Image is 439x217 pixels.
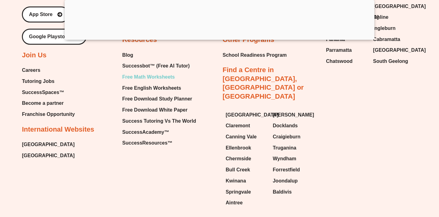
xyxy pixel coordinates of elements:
a: Chatswood [326,57,367,66]
a: Become a partner [22,99,75,108]
a: Free Download Study Planner [122,94,196,104]
a: Baldivis [273,187,314,197]
iframe: Chat Widget [333,147,439,217]
a: [GEOGRAPHIC_DATA] [22,140,75,149]
a: SuccessResources™ [122,138,196,148]
a: Claremont [226,121,267,130]
span: Parramatta [326,46,352,55]
a: SuccessAcademy™ [122,128,196,137]
a: Blog [122,51,196,60]
span: Free Download Study Planner [122,94,192,104]
a: Google Playstore [22,29,87,45]
span: Free Download White Paper [122,105,188,115]
a: South Geelong [373,57,414,66]
span: Kwinana [226,176,246,186]
span: Craigieburn [273,132,301,141]
h2: Resources [122,35,157,44]
span: Blog [122,51,133,60]
span: Careers [22,66,40,75]
a: [GEOGRAPHIC_DATA] [373,2,414,11]
span: Online [373,13,388,22]
a: Truganina [273,143,314,153]
span: Tutoring Jobs [22,77,54,86]
span: Free English Worksheets [122,84,181,93]
span: SuccessResources™ [122,138,173,148]
span: Chatswood [326,57,352,66]
a: Find a Centre in [GEOGRAPHIC_DATA], [GEOGRAPHIC_DATA] or [GEOGRAPHIC_DATA] [223,66,304,100]
a: Online [373,13,414,22]
a: Joondalup [273,176,314,186]
span: Successbot™ (Free AI Tutor) [122,61,190,71]
span: Truganina [273,143,296,153]
a: Free Math Worksheets [122,72,196,82]
a: Chermside [226,154,267,163]
a: Springvale [226,187,267,197]
a: Forrestfield [273,165,314,174]
span: Canning Vale [226,132,256,141]
span: App Store [29,12,52,17]
span: Ellenbrook [226,143,251,153]
span: Google Playstore [29,34,70,39]
span: Free Math Worksheets [122,72,175,82]
a: Craigieburn [273,132,314,141]
span: [GEOGRAPHIC_DATA] [373,2,426,11]
span: Baldivis [273,187,292,197]
a: Free Download White Paper [122,105,196,115]
a: SuccessSpaces™ [22,88,75,97]
h2: Join Us [22,51,46,60]
a: Free English Worksheets [122,84,196,93]
a: Ellenbrook [226,143,267,153]
span: [GEOGRAPHIC_DATA] [373,46,426,55]
span: SuccessSpaces™ [22,88,64,97]
a: Successbot™ (Free AI Tutor) [122,61,196,71]
span: Forrestfield [273,165,300,174]
a: Bull Creek [226,165,267,174]
a: Kwinana [226,176,267,186]
a: Parramatta [326,46,367,55]
a: Careers [22,66,75,75]
span: Joondalup [273,176,298,186]
a: School Readiness Program [223,51,287,60]
span: Claremont [226,121,250,130]
a: Success Tutoring Vs The World [122,117,196,126]
a: [GEOGRAPHIC_DATA] [373,46,414,55]
span: Chermside [226,154,251,163]
span: Bull Creek [226,165,250,174]
a: Aintree [226,198,267,207]
a: Docklands [273,121,314,130]
a: Franchise Opportunity [22,110,75,119]
span: Springvale [226,187,251,197]
span: Aintree [226,198,243,207]
a: [GEOGRAPHIC_DATA] [22,151,75,160]
span: Cabramatta [373,35,400,44]
span: [GEOGRAPHIC_DATA] [226,110,278,120]
a: Cabramatta [373,35,414,44]
span: Ingleburn [373,24,396,33]
h2: Other Programs [223,35,274,44]
span: Wyndham [273,154,296,163]
a: Tutoring Jobs [22,77,75,86]
a: Ingleburn [373,24,414,33]
a: App Store [22,6,69,23]
span: Docklands [273,121,298,130]
span: Become a partner [22,99,64,108]
span: South Geelong [373,57,408,66]
a: [GEOGRAPHIC_DATA] [226,110,267,120]
span: SuccessAcademy™ [122,128,169,137]
a: [PERSON_NAME] [273,110,314,120]
h2: International Websites [22,125,94,134]
a: Wyndham [273,154,314,163]
a: Canning Vale [226,132,267,141]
